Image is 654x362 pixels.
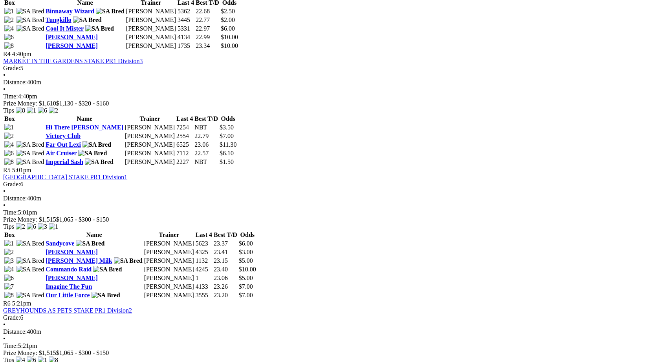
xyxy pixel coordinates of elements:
[3,216,651,223] div: Prize Money: $1,515
[239,257,253,264] span: $5.00
[176,158,193,166] td: 2227
[221,42,238,49] span: $10.00
[4,115,15,122] span: Box
[85,158,114,166] img: SA Bred
[144,248,194,256] td: [PERSON_NAME]
[3,321,5,328] span: •
[177,7,194,15] td: 5362
[125,141,175,149] td: [PERSON_NAME]
[144,240,194,247] td: [PERSON_NAME]
[194,115,218,123] th: Best T/D
[3,100,651,107] div: Prize Money: $1,610
[126,7,176,15] td: [PERSON_NAME]
[125,115,175,123] th: Trainer
[3,188,5,195] span: •
[46,275,97,281] a: [PERSON_NAME]
[126,25,176,33] td: [PERSON_NAME]
[221,16,235,23] span: $2.00
[46,249,97,255] a: [PERSON_NAME]
[45,231,143,239] th: Name
[144,257,194,265] td: [PERSON_NAME]
[194,124,218,131] td: NBT
[3,181,20,187] span: Grade:
[3,181,651,188] div: 6
[144,266,194,273] td: [PERSON_NAME]
[16,25,44,32] img: SA Bred
[38,107,47,114] img: 6
[3,58,143,64] a: MARKET IN THE GARDENS STAKE PR1 Division3
[16,223,25,230] img: 2
[144,231,194,239] th: Trainer
[126,42,176,50] td: [PERSON_NAME]
[3,209,651,216] div: 5:01pm
[46,25,84,32] a: Cool It Mister
[46,158,83,165] a: Imperial Sash
[46,283,92,290] a: Imagine The Fun
[3,79,651,86] div: 400m
[3,223,14,230] span: Tips
[73,16,102,24] img: SA Bred
[56,100,109,107] span: $1,130 - $320 - $160
[12,167,31,173] span: 5:01pm
[46,42,97,49] a: [PERSON_NAME]
[194,149,218,157] td: 22.57
[144,274,194,282] td: [PERSON_NAME]
[220,124,234,131] span: $3.50
[213,248,238,256] td: 23.41
[126,16,176,24] td: [PERSON_NAME]
[38,223,47,230] img: 3
[4,266,14,273] img: 4
[3,86,5,93] span: •
[195,42,220,50] td: 23.34
[4,16,14,24] img: 2
[125,132,175,140] td: [PERSON_NAME]
[219,115,237,123] th: Odds
[4,42,14,49] img: 8
[195,33,220,41] td: 22.99
[3,195,651,202] div: 400m
[56,216,109,223] span: $1,065 - $300 - $150
[4,141,14,148] img: 4
[195,257,213,265] td: 1132
[16,158,44,166] img: SA Bred
[4,158,14,166] img: 8
[4,133,14,140] img: 2
[194,141,218,149] td: 23.06
[4,124,14,131] img: 1
[194,132,218,140] td: 22.79
[49,107,58,114] img: 2
[3,328,651,335] div: 400m
[176,141,193,149] td: 6525
[16,292,44,299] img: SA Bred
[144,291,194,299] td: [PERSON_NAME]
[144,283,194,291] td: [PERSON_NAME]
[213,257,238,265] td: 23.15
[3,174,127,180] a: [GEOGRAPHIC_DATA] STAKE PR1 Division1
[176,149,193,157] td: 7112
[195,7,220,15] td: 22.68
[125,149,175,157] td: [PERSON_NAME]
[4,240,14,247] img: 1
[239,292,253,298] span: $7.00
[46,141,81,148] a: Far Out Lexi
[177,25,194,33] td: 5331
[3,93,651,100] div: 4:40pm
[213,274,238,282] td: 23.06
[221,34,238,40] span: $10.00
[46,124,123,131] a: Hi There [PERSON_NAME]
[239,283,253,290] span: $7.00
[194,158,218,166] td: NBT
[213,240,238,247] td: 23.37
[3,195,27,202] span: Distance:
[4,292,14,299] img: 8
[221,8,235,15] span: $2.50
[46,266,92,273] a: Commando Raid
[3,349,651,357] div: Prize Money: $1,515
[125,158,175,166] td: [PERSON_NAME]
[195,248,213,256] td: 4325
[177,42,194,50] td: 1735
[177,33,194,41] td: 4134
[176,132,193,140] td: 2554
[78,150,107,157] img: SA Bred
[195,266,213,273] td: 4245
